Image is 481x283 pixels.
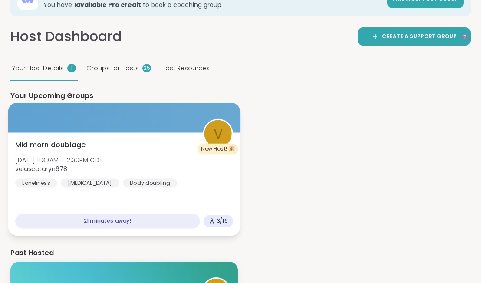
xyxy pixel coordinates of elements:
span: [DATE] 11:30AM - 12:30PM CDT [15,156,102,165]
span: Groups for Hosts [86,64,139,73]
h3: You have to book a coaching group. [43,0,382,9]
b: 1 available Pro credit [74,0,141,9]
div: 1 [67,64,76,72]
span: 3 / 16 [217,217,228,224]
div: New Host! 🎉 [198,144,238,154]
div: Loneliness [15,179,57,188]
span: Create a support group [382,33,457,40]
span: Mid morn doublage [15,140,86,150]
div: 25 [142,64,151,72]
div: 21 minutes away! [15,214,200,229]
span: Your Host Details [12,64,64,73]
span: v [214,124,223,144]
span: Host Resources [161,64,210,73]
div: [MEDICAL_DATA] [61,179,119,188]
iframe: Spotlight [461,33,468,40]
b: velascotaryn678 [15,165,67,173]
h1: Host Dashboard [10,27,122,46]
a: Create a support group [358,27,471,46]
div: Body doubling [123,179,177,188]
h4: Your Upcoming Groups [10,91,471,101]
h4: Past Hosted [10,248,471,258]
